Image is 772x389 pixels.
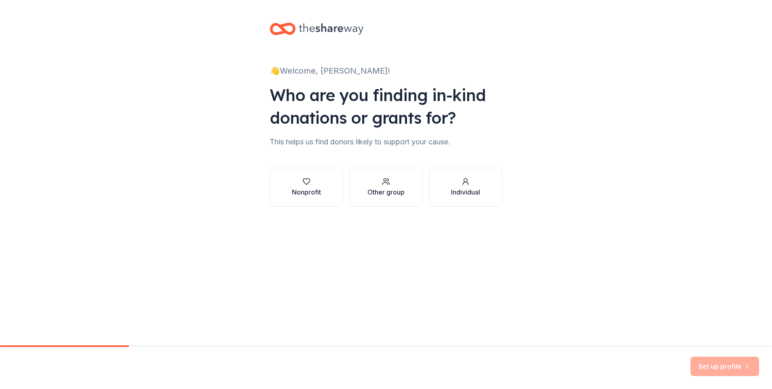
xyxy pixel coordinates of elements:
[349,168,422,207] button: Other group
[270,64,502,77] div: 👋 Welcome, [PERSON_NAME]!
[429,168,502,207] button: Individual
[270,135,502,148] div: This helps us find donors likely to support your cause.
[367,187,405,197] div: Other group
[292,187,321,197] div: Nonprofit
[270,168,343,207] button: Nonprofit
[270,84,502,129] div: Who are you finding in-kind donations or grants for?
[451,187,480,197] div: Individual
